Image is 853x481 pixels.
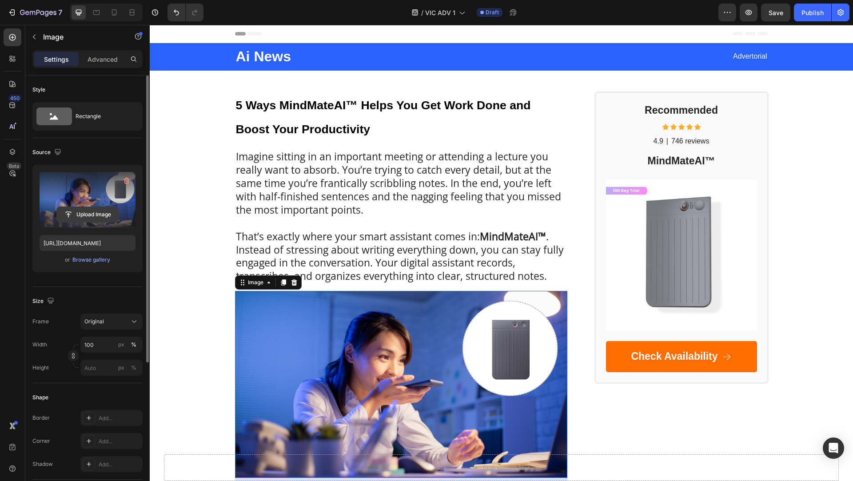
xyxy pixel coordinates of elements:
[330,204,396,219] strong: MindMateAI™
[118,364,124,372] div: px
[823,437,844,459] div: Open Intercom Messenger
[116,362,127,373] button: %
[85,266,418,453] img: gempages_559726889166439209-8bfd7662-e390-4e06-a8b0-4dd38d2004b5.jpg
[150,25,853,481] iframe: Design area
[794,4,831,21] button: Publish
[84,318,104,326] span: Original
[99,461,140,469] div: Add...
[32,414,50,422] div: Border
[456,316,607,347] a: Check Availability
[167,4,203,21] div: Undo/Redo
[425,8,455,17] span: VIC ADV 1
[99,437,140,445] div: Add...
[7,163,21,170] div: Beta
[76,106,130,127] div: Rectangle
[32,86,45,94] div: Style
[355,27,618,36] p: Advertorial
[58,7,62,18] p: 7
[116,339,127,350] button: %
[72,255,111,264] button: Browse gallery
[44,55,69,64] p: Settings
[481,325,568,338] p: Check Availability
[456,78,607,93] h2: Recommended
[32,437,50,445] div: Corner
[456,129,607,144] h2: MindMateAI™
[761,4,790,21] button: Save
[131,341,136,349] div: %
[333,439,380,446] div: Drop element here
[4,4,66,21] button: 7
[32,341,47,349] label: Width
[456,155,607,306] img: gempages_559726889166439209-42ecef14-d550-4636-9101-668a27463443.jpg
[118,341,124,349] div: px
[86,23,349,41] p: Ai News
[80,337,143,353] input: px%
[769,9,783,16] span: Save
[32,147,63,159] div: Source
[43,32,119,42] p: Image
[131,364,136,372] div: %
[65,254,70,265] span: or
[80,360,143,376] input: px%
[86,205,417,258] p: That’s exactly where your smart assistant comes in: . Instead of stressing about writing everythi...
[99,414,140,422] div: Add...
[517,112,518,121] p: |
[801,8,824,17] div: Publish
[88,55,118,64] p: Advanced
[85,67,418,118] h1: Rich Text Editor. Editing area: main
[128,339,139,350] button: px
[32,318,49,326] label: Frame
[32,394,48,401] div: Shape
[486,8,499,16] span: Draft
[32,295,56,307] div: Size
[32,364,49,372] label: Height
[86,74,381,111] span: 5 Ways MindMateAI™ Helps You Get Work Done and Boost Your Productivity
[56,207,119,223] button: Upload Image
[86,125,417,205] p: Imagine sitting in an important meeting or attending a lecture you really want to absorb. You’re ...
[8,95,21,102] div: 450
[72,256,110,264] div: Browse gallery
[504,112,514,121] p: 4.9
[86,68,417,117] p: ⁠⁠⁠⁠⁠⁠⁠
[96,254,116,262] div: Image
[80,314,143,330] button: Original
[128,362,139,373] button: px
[32,460,53,468] div: Shadow
[40,235,136,251] input: https://example.com/image.jpg
[522,112,559,121] p: 746 reviews
[421,8,423,17] span: /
